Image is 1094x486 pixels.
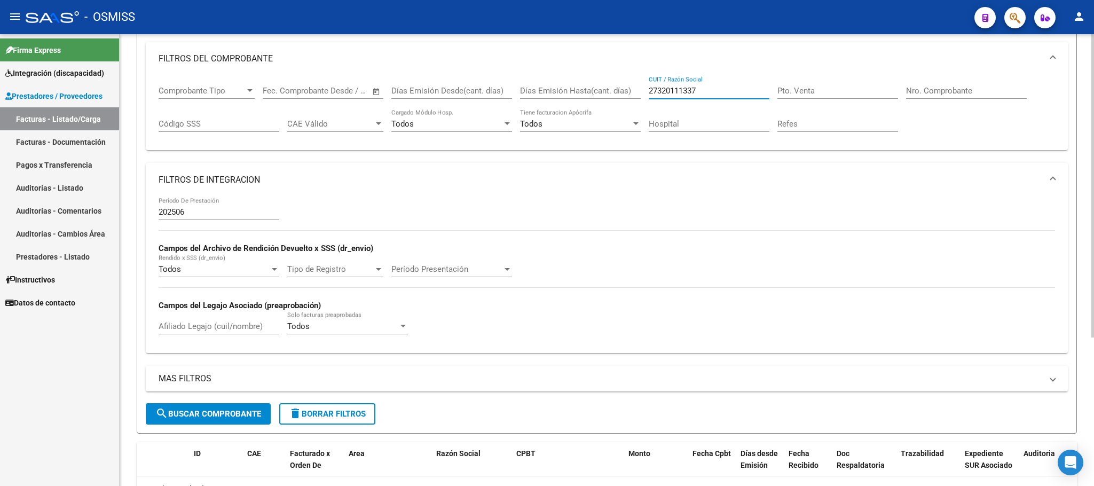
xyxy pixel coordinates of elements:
span: Integración (discapacidad) [5,67,104,79]
span: Todos [520,119,542,129]
mat-expansion-panel-header: FILTROS DE INTEGRACION [146,163,1068,197]
div: FILTROS DEL COMPROBANTE [146,76,1068,151]
button: Open calendar [371,85,383,98]
span: Razón Social [436,449,481,458]
span: Días desde Emisión [741,449,778,470]
span: Instructivos [5,274,55,286]
span: Trazabilidad [901,449,944,458]
span: Prestadores / Proveedores [5,90,103,102]
mat-expansion-panel-header: MAS FILTROS [146,366,1068,391]
mat-expansion-panel-header: FILTROS DEL COMPROBANTE [146,42,1068,76]
span: Todos [287,322,310,331]
strong: Campos del Archivo de Rendición Devuelto x SSS (dr_envio) [159,244,373,253]
span: Area [349,449,365,458]
input: End date [307,86,359,96]
span: Fecha Cpbt [692,449,731,458]
span: Fecha Recibido [789,449,818,470]
mat-icon: delete [289,407,302,420]
mat-icon: menu [9,10,21,23]
div: Open Intercom Messenger [1058,450,1083,475]
span: Firma Express [5,44,61,56]
span: Todos [391,119,414,129]
span: Borrar Filtros [289,409,366,419]
span: Tipo de Registro [287,264,374,274]
span: Comprobante Tipo [159,86,245,96]
mat-panel-title: FILTROS DE INTEGRACION [159,174,1042,186]
button: Borrar Filtros [279,403,375,425]
span: Facturado x Orden De [290,449,330,470]
span: CPBT [516,449,536,458]
span: Todos [159,264,181,274]
mat-icon: search [155,407,168,420]
mat-panel-title: FILTROS DEL COMPROBANTE [159,53,1042,65]
div: FILTROS DE INTEGRACION [146,197,1068,352]
span: Datos de contacto [5,297,75,309]
span: Expediente SUR Asociado [965,449,1012,470]
span: CAE [247,449,261,458]
input: Start date [263,86,297,96]
span: Buscar Comprobante [155,409,261,419]
span: Doc Respaldatoria [837,449,885,470]
mat-panel-title: MAS FILTROS [159,373,1042,385]
span: Período Presentación [391,264,502,274]
span: ID [194,449,201,458]
mat-icon: person [1073,10,1085,23]
span: Monto [628,449,650,458]
span: CAE Válido [287,119,374,129]
button: Buscar Comprobante [146,403,271,425]
span: - OSMISS [84,5,135,29]
span: Auditoria [1024,449,1055,458]
strong: Campos del Legajo Asociado (preaprobación) [159,301,321,310]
